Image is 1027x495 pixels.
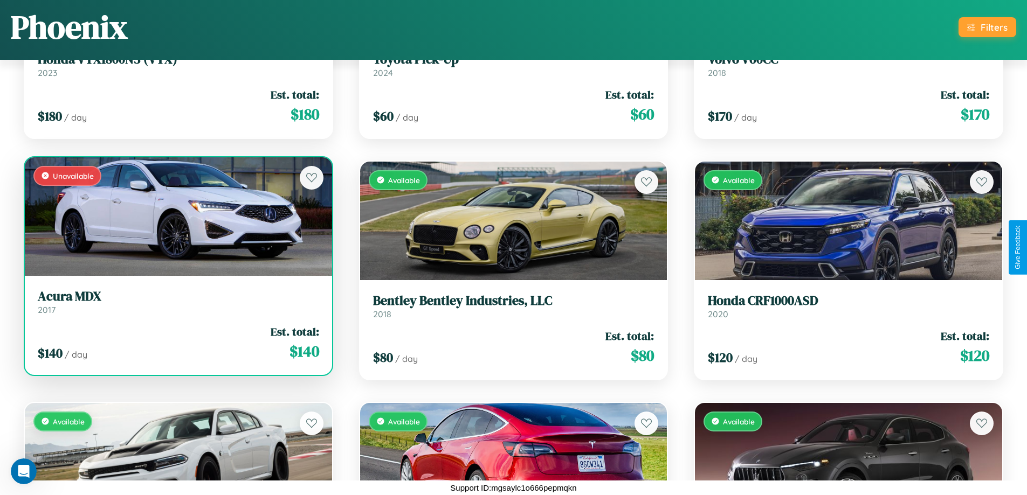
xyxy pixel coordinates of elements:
span: 2018 [373,309,391,319]
div: Give Feedback [1014,226,1022,269]
h3: Bentley Bentley Industries, LLC [373,293,654,309]
span: $ 170 [708,107,732,125]
a: Acura MDX2017 [38,289,319,315]
span: $ 80 [373,348,393,366]
span: / day [395,353,418,364]
h3: Acura MDX [38,289,319,304]
span: / day [65,349,87,360]
p: Support ID: mgsaylc1o666pepmqkn [450,480,576,495]
span: / day [734,112,757,123]
span: $ 170 [961,103,989,125]
span: 2024 [373,67,393,78]
h3: Volvo V60CC [708,52,989,67]
button: Filters [959,17,1016,37]
span: $ 60 [373,107,394,125]
span: $ 80 [631,345,654,366]
span: / day [64,112,87,123]
span: Est. total: [605,87,654,102]
span: $ 120 [708,348,733,366]
span: 2020 [708,309,728,319]
span: Available [388,176,420,185]
span: Est. total: [271,324,319,339]
span: $ 180 [291,103,319,125]
a: Honda CRF1000ASD2020 [708,293,989,319]
span: $ 120 [960,345,989,366]
span: 2018 [708,67,726,78]
span: 2017 [38,304,56,315]
span: Est. total: [941,328,989,344]
span: $ 140 [38,344,63,362]
span: $ 180 [38,107,62,125]
span: Unavailable [53,171,94,180]
span: Available [723,176,755,185]
span: Est. total: [271,87,319,102]
a: Volvo V60CC2018 [708,52,989,78]
a: Bentley Bentley Industries, LLC2018 [373,293,654,319]
div: Filters [981,22,1008,33]
span: 2023 [38,67,57,78]
span: Est. total: [941,87,989,102]
span: Available [723,417,755,426]
a: Toyota Pick-Up2024 [373,52,654,78]
span: / day [396,112,418,123]
iframe: Intercom live chat [11,458,37,484]
span: Est. total: [605,328,654,344]
h1: Phoenix [11,5,128,49]
span: $ 140 [290,340,319,362]
h3: Honda VTX1800N3 (VTX) [38,52,319,67]
span: Available [388,417,420,426]
a: Honda VTX1800N3 (VTX)2023 [38,52,319,78]
h3: Honda CRF1000ASD [708,293,989,309]
span: Available [53,417,85,426]
h3: Toyota Pick-Up [373,52,654,67]
span: $ 60 [630,103,654,125]
span: / day [735,353,757,364]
